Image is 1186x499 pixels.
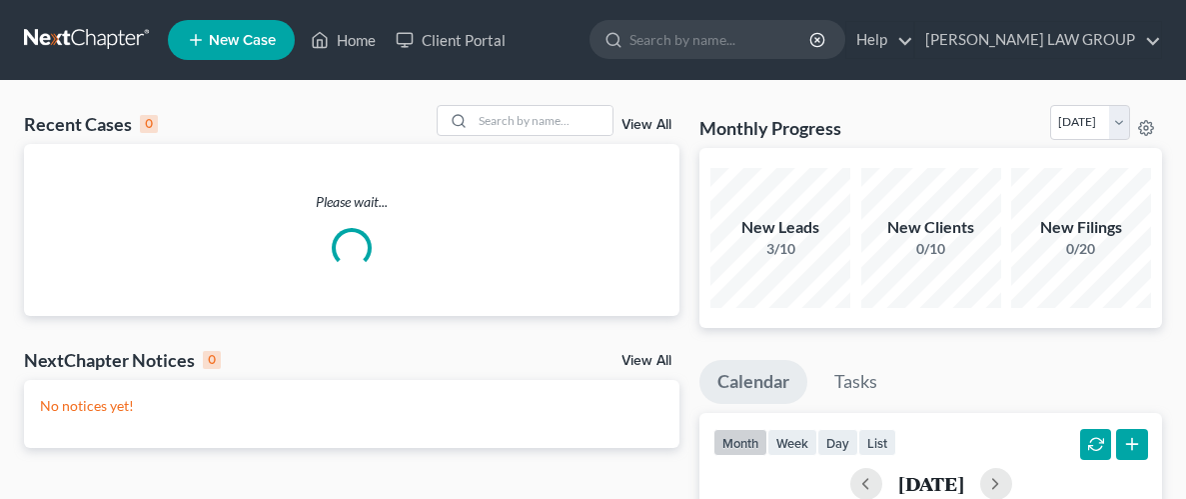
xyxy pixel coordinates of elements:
input: Search by name... [473,106,612,135]
button: day [817,429,858,456]
div: 0/20 [1011,239,1151,259]
button: month [713,429,767,456]
span: New Case [209,33,276,48]
div: New Clients [861,216,1001,239]
div: Recent Cases [24,112,158,136]
div: 0 [140,115,158,133]
div: New Filings [1011,216,1151,239]
a: Help [846,22,913,58]
a: Home [301,22,386,58]
div: New Leads [710,216,850,239]
a: Tasks [816,360,895,404]
div: 3/10 [710,239,850,259]
a: Client Portal [386,22,516,58]
h2: [DATE] [898,473,964,494]
div: 0 [203,351,221,369]
div: 0/10 [861,239,1001,259]
button: list [858,429,896,456]
a: Calendar [699,360,807,404]
p: Please wait... [24,192,679,212]
a: View All [621,354,671,368]
a: [PERSON_NAME] LAW GROUP [915,22,1161,58]
a: View All [621,118,671,132]
div: NextChapter Notices [24,348,221,372]
h3: Monthly Progress [699,116,841,140]
button: week [767,429,817,456]
input: Search by name... [629,21,812,58]
p: No notices yet! [40,396,663,416]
